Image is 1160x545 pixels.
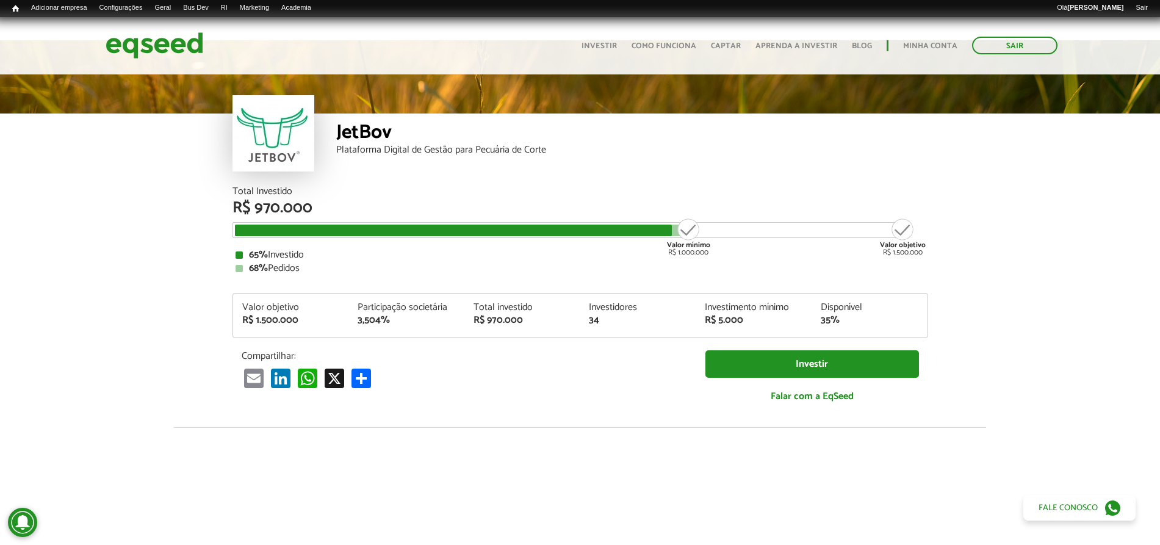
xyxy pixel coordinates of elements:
strong: [PERSON_NAME] [1067,4,1123,11]
div: R$ 1.500.000 [880,217,926,256]
div: Plataforma Digital de Gestão para Pecuária de Corte [336,145,928,155]
span: Início [12,4,19,13]
a: Geral [148,3,177,13]
div: Investidores [589,303,686,312]
div: Valor objetivo [242,303,340,312]
div: R$ 970.000 [232,200,928,216]
a: Aprenda a investir [755,42,837,50]
div: Disponível [821,303,918,312]
p: Compartilhar: [242,350,687,362]
a: Início [6,3,25,15]
a: LinkedIn [268,368,293,388]
div: Total investido [474,303,571,312]
a: Bus Dev [177,3,215,13]
a: Adicionar empresa [25,3,93,13]
div: R$ 5.000 [705,316,802,325]
a: Falar com a EqSeed [705,384,919,409]
strong: 65% [249,247,268,263]
a: Blog [852,42,872,50]
a: RI [215,3,234,13]
a: Email [242,368,266,388]
div: 34 [589,316,686,325]
a: X [322,368,347,388]
a: Sair [972,37,1057,54]
a: WhatsApp [295,368,320,388]
a: Investir [582,42,617,50]
div: JetBov [336,123,928,145]
img: EqSeed [106,29,203,62]
a: Marketing [234,3,275,13]
a: Configurações [93,3,149,13]
div: 35% [821,316,918,325]
a: Investir [705,350,919,378]
strong: Valor mínimo [667,239,710,251]
a: Minha conta [903,42,957,50]
strong: 68% [249,260,268,276]
div: Participação societária [358,303,455,312]
a: Olá[PERSON_NAME] [1051,3,1129,13]
div: Investimento mínimo [705,303,802,312]
div: 3,504% [358,316,455,325]
strong: Valor objetivo [880,239,926,251]
div: Pedidos [236,264,925,273]
a: Como funciona [632,42,696,50]
div: R$ 1.000.000 [666,217,711,256]
a: Fale conosco [1023,495,1136,521]
a: Compartilhar [349,368,373,388]
div: Total Investido [232,187,928,197]
a: Sair [1129,3,1154,13]
a: Academia [275,3,317,13]
div: R$ 1.500.000 [242,316,340,325]
a: Captar [711,42,741,50]
div: Investido [236,250,925,260]
div: R$ 970.000 [474,316,571,325]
